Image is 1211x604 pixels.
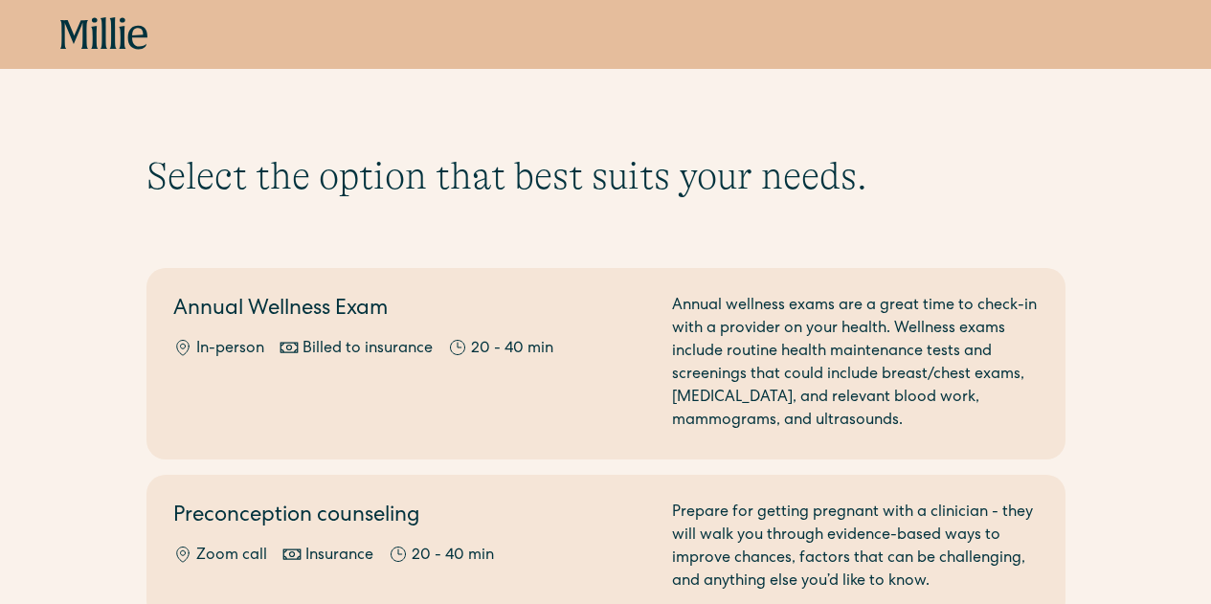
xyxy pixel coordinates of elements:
[173,502,649,533] h2: Preconception counseling
[146,153,1065,199] h1: Select the option that best suits your needs.
[471,338,553,361] div: 20 - 40 min
[196,545,267,568] div: Zoom call
[672,502,1039,593] div: Prepare for getting pregnant with a clinician - they will walk you through evidence-based ways to...
[303,338,433,361] div: Billed to insurance
[146,268,1065,459] a: Annual Wellness ExamIn-personBilled to insurance20 - 40 minAnnual wellness exams are a great time...
[196,338,264,361] div: In-person
[173,295,649,326] h2: Annual Wellness Exam
[412,545,494,568] div: 20 - 40 min
[672,295,1039,433] div: Annual wellness exams are a great time to check-in with a provider on your health. Wellness exams...
[305,545,373,568] div: Insurance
